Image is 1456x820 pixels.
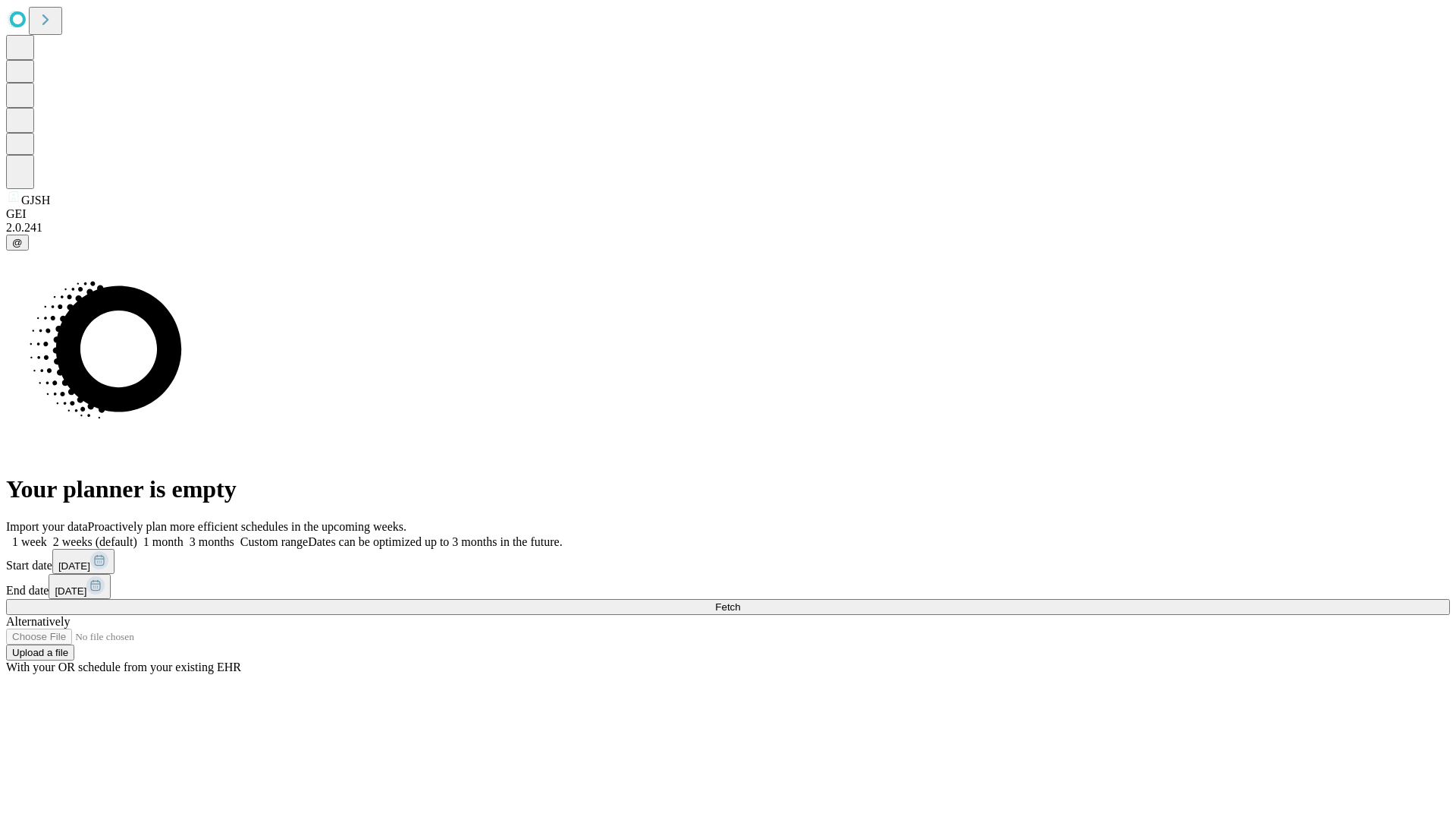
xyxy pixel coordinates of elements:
button: [DATE] [49,574,111,599]
button: [DATE] [52,549,115,574]
span: 1 week [12,535,47,548]
div: End date [6,574,1450,599]
span: Custom range [240,535,308,548]
span: [DATE] [55,585,86,597]
span: 3 months [190,535,234,548]
span: Dates can be optimized up to 3 months in the future. [308,535,562,548]
h1: Your planner is empty [6,475,1450,503]
button: Upload a file [6,645,74,661]
span: [DATE] [58,560,90,572]
span: Alternatively [6,615,70,628]
span: Proactively plan more efficient schedules in the upcoming weeks. [88,520,406,533]
span: With your OR schedule from your existing EHR [6,661,241,673]
span: @ [12,237,23,248]
span: Import your data [6,520,88,533]
button: Fetch [6,599,1450,615]
span: 2 weeks (default) [53,535,137,548]
span: 1 month [143,535,184,548]
div: Start date [6,549,1450,574]
div: 2.0.241 [6,221,1450,235]
button: @ [6,235,29,251]
span: Fetch [715,601,740,613]
span: GJSH [21,194,50,207]
div: GEI [6,207,1450,221]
